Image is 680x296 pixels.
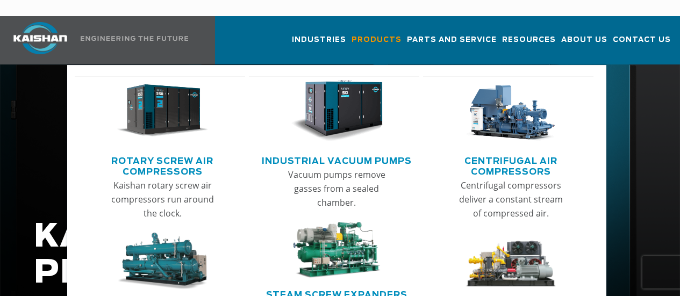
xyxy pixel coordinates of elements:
span: Products [352,34,402,46]
a: Industries [292,26,346,62]
img: thumb-Steam-Screw-Expanders [291,222,383,279]
img: Engineering the future [81,36,188,41]
p: Vacuum pumps remove gasses from a sealed chamber. [282,168,392,210]
a: About Us [561,26,607,62]
a: Industrial Vacuum Pumps [262,151,412,168]
h1: KAISHAN PRODUCTS [34,219,542,291]
a: Resources [502,26,556,62]
a: Contact Us [613,26,671,62]
img: thumb-ORC-Power-Generators [117,233,209,290]
span: Parts and Service [407,34,497,46]
p: Centrifugal compressors deliver a constant stream of compressed air. [456,178,566,220]
img: thumb-Rotary-Screw-Gas-Compressors [465,233,557,290]
a: Products [352,26,402,62]
span: Resources [502,34,556,46]
span: Industries [292,34,346,46]
span: Contact Us [613,34,671,46]
a: Parts and Service [407,26,497,62]
span: About Us [561,34,607,46]
a: Rotary Screw Air Compressors [80,151,246,178]
img: thumb-Industrial-Vacuum-Pumps [291,80,383,142]
p: Kaishan rotary screw air compressors run around the clock. [108,178,218,220]
a: Centrifugal Air Compressors [428,151,594,178]
img: thumb-Rotary-Screw-Air-Compressors [117,80,209,142]
img: thumb-Centrifugal-Air-Compressors [465,80,557,142]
